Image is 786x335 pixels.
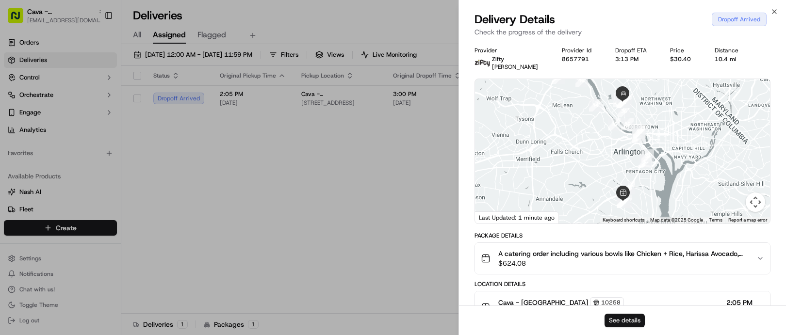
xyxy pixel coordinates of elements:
div: 💻 [82,142,90,149]
p: Zifty [492,55,538,63]
div: Price [670,47,699,54]
button: See details [605,314,645,327]
a: Open this area in Google Maps (opens a new window) [477,211,509,223]
div: 3:13 PM [615,55,655,63]
span: Cava - [GEOGRAPHIC_DATA] [498,298,588,307]
a: 💻API Documentation [78,137,160,154]
div: $30.40 [670,55,699,63]
a: Report a map error [728,217,767,223]
div: 25 [617,195,629,207]
div: We're available if you need us! [33,102,123,110]
a: Terms (opens in new tab) [709,217,722,223]
img: Nash [10,10,29,29]
button: Start new chat [165,96,177,107]
img: Google [477,211,509,223]
div: 37 [613,95,626,107]
div: Dropoff ETA [615,47,655,54]
span: [PERSON_NAME] [492,63,538,71]
div: 📗 [10,142,17,149]
div: 15 [608,118,621,130]
div: Distance [715,47,747,54]
div: Provider [475,47,546,54]
div: Location Details [475,280,770,288]
div: 32 [632,130,645,143]
button: 8657791 [562,55,589,63]
a: 📗Knowledge Base [6,137,78,154]
div: Package Details [475,232,770,239]
div: 44 [617,96,630,108]
span: Delivery Details [475,12,555,27]
span: $624.08 [498,258,749,268]
div: 13 [575,74,588,87]
div: 29 [617,195,630,208]
img: 1736555255976-a54dd68f-1ca7-489b-9aae-adbdc363a1c4 [10,93,27,110]
a: Powered byPylon [68,164,117,172]
img: zifty-logo-trans-sq.png [475,55,490,71]
div: 34 [633,125,646,138]
button: Map camera controls [746,192,765,212]
input: Got a question? Start typing here... [25,63,175,73]
span: Pylon [97,164,117,172]
span: 10258 [601,299,621,306]
span: 2:05 PM [726,298,753,307]
div: 31 [641,149,654,162]
div: 36 [618,105,630,117]
div: 33 [633,126,645,139]
button: Cava - [GEOGRAPHIC_DATA]102582:05 PM [475,291,770,323]
div: 18 [622,181,635,194]
div: Last Updated: 1 minute ago [475,211,559,223]
p: Welcome 👋 [10,39,177,54]
button: A catering order including various bowls like Chicken + Rice, Harissa Avocado, Steak + Harissa, G... [475,243,770,274]
div: Start new chat [33,93,159,102]
span: Knowledge Base [19,141,74,150]
button: Keyboard shortcuts [603,217,644,223]
p: Check the progress of the delivery [475,27,770,37]
div: 35 [621,118,634,130]
div: 10.4 mi [715,55,747,63]
span: Map data ©2025 Google [650,217,703,223]
span: A catering order including various bowls like Chicken + Rice, Harissa Avocado, Steak + Harissa, G... [498,249,749,258]
div: 17 [639,155,652,168]
span: API Documentation [92,141,156,150]
div: 14 [589,99,602,112]
div: Provider Id [562,47,600,54]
